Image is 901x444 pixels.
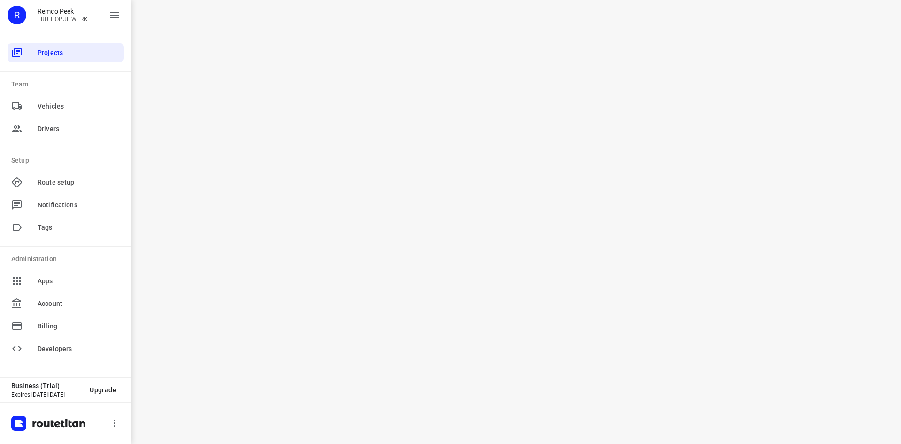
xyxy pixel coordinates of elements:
span: Account [38,299,120,309]
span: Drivers [38,124,120,134]
span: Billing [38,321,120,331]
p: Business (Trial) [11,382,82,389]
div: Tags [8,218,124,237]
div: Route setup [8,173,124,192]
p: Setup [11,156,124,165]
span: Apps [38,276,120,286]
div: Projects [8,43,124,62]
p: Expires [DATE][DATE] [11,391,82,398]
span: Vehicles [38,101,120,111]
button: Upgrade [82,382,124,398]
div: R [8,6,26,24]
div: Notifications [8,195,124,214]
span: Route setup [38,178,120,187]
div: Account [8,294,124,313]
p: Remco Peek [38,8,88,15]
div: Developers [8,339,124,358]
span: Projects [38,48,120,58]
div: Billing [8,317,124,335]
p: Administration [11,254,124,264]
div: Drivers [8,119,124,138]
div: Apps [8,272,124,290]
span: Upgrade [90,386,116,394]
div: Vehicles [8,97,124,116]
span: Notifications [38,200,120,210]
p: Team [11,79,124,89]
span: Developers [38,344,120,354]
p: FRUIT OP JE WERK [38,16,88,23]
span: Tags [38,223,120,233]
